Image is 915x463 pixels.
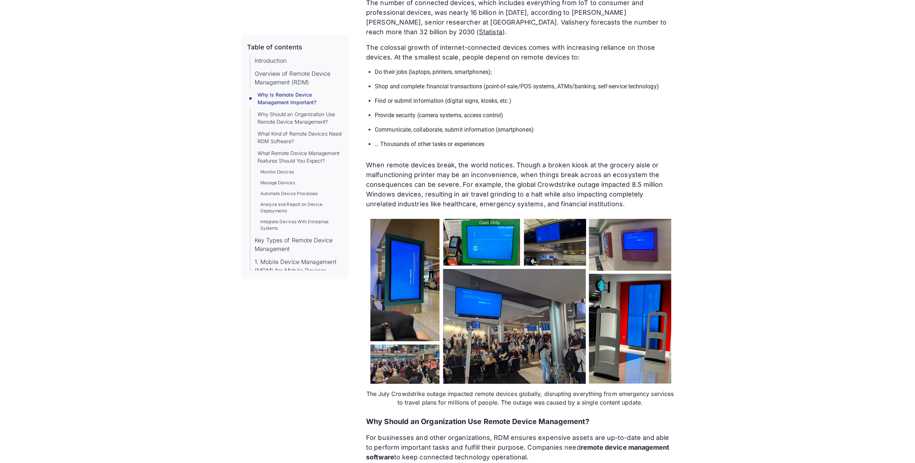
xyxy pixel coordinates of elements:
[366,444,669,461] strong: remote device management software
[247,43,302,51] div: Table of contents
[258,130,343,145] a: What Kind of Remote Devices Need RDM Software?
[258,110,343,125] a: Why Should an Organization Use Remote Device Management?
[375,68,674,76] li: Do their jobs (laptops, printers, smartphones);
[260,219,343,231] a: Integrate Devices With Enterprise Systems
[258,149,343,164] a: What Remote Device Management Features Should You Expect?
[255,257,343,283] a: 1. Mobile Device Management (MDM) for Mobile Devices and/or Tablets
[255,236,343,253] a: ‍Key Types of Remote Device Management
[375,97,674,105] li: Find or submit information (digital signs, kiosks, etc.)
[366,43,674,62] p: The colossal growth of internet-connected devices comes with increasing reliance on those devices...
[375,111,674,120] li: Provide security (camera systems, access control)
[366,417,589,426] strong: Why Should an Organization Use Remote Device Management?
[366,389,674,407] figcaption: The July Crowdstrike outage impacted remote devices globally, disrupting everything from emergenc...
[255,69,343,87] a: Overview of Remote Device Management (RDM)
[258,91,343,106] a: Why Is Remote Device Management Important?
[260,169,294,175] a: Monitor Devices
[479,28,502,36] a: Statista
[366,433,674,462] p: For businesses and other organizations, RDM ensures expensive assets are up-to-date and able to p...
[260,190,318,197] a: Automate Device Processes
[255,56,287,65] a: Introduction
[375,82,674,91] li: Shop and complete financial transactions (point-of-sale/POS systems, ATMs/banking, self-service t...
[260,201,343,214] a: Analyze and Report on Device Deployments
[260,180,295,186] a: Manage Devices
[375,125,674,134] li: Communicate, collaborate, submit information (smartphones)
[366,160,674,209] p: When remote devices break, the world notices. Though a broken kiosk at the grocery aisle or malfu...
[375,140,674,149] li: … Thousands of other tasks or experiences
